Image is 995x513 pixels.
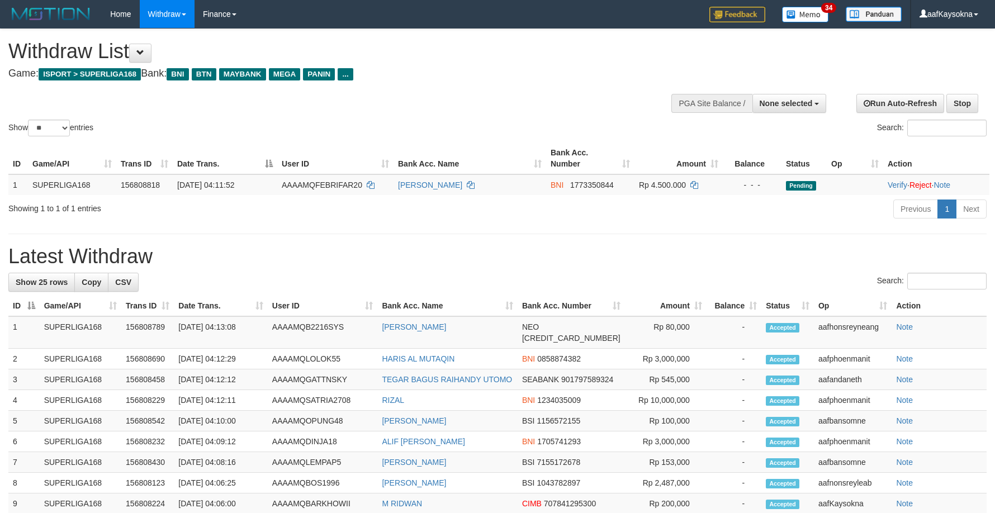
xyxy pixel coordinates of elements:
[398,180,462,189] a: [PERSON_NAME]
[551,180,563,189] span: BNI
[268,316,378,349] td: AAAAMQB2216SYS
[671,94,752,113] div: PGA Site Balance /
[382,375,512,384] a: TEGAR BAGUS RAIHANDY UTOMO
[537,354,581,363] span: Copy 0858874382 to clipboard
[896,396,913,405] a: Note
[8,411,40,431] td: 5
[40,316,121,349] td: SUPERLIGA168
[888,180,907,189] a: Verify
[814,349,892,369] td: aafphoenmanit
[896,375,913,384] a: Note
[522,322,539,331] span: NEO
[382,354,454,363] a: HARIS AL MUTAQIN
[522,437,535,446] span: BNI
[269,68,301,80] span: MEGA
[522,499,542,508] span: CIMB
[707,349,761,369] td: -
[537,416,580,425] span: Copy 1156572155 to clipboard
[766,500,799,509] span: Accepted
[382,322,446,331] a: [PERSON_NAME]
[896,478,913,487] a: Note
[546,142,634,174] th: Bank Acc. Number: activate to sort column ascending
[40,452,121,473] td: SUPERLIGA168
[219,68,266,80] span: MAYBANK
[382,478,446,487] a: [PERSON_NAME]
[907,120,987,136] input: Search:
[877,120,987,136] label: Search:
[766,417,799,426] span: Accepted
[707,390,761,411] td: -
[268,349,378,369] td: AAAAMQLOLOK55
[766,438,799,447] span: Accepted
[174,316,268,349] td: [DATE] 04:13:08
[723,142,781,174] th: Balance
[814,452,892,473] td: aafbansomne
[781,142,827,174] th: Status
[766,323,799,332] span: Accepted
[625,411,707,431] td: Rp 100,000
[707,431,761,452] td: -
[40,390,121,411] td: SUPERLIGA168
[121,452,174,473] td: 156808430
[8,174,28,195] td: 1
[892,296,987,316] th: Action
[8,349,40,369] td: 2
[121,411,174,431] td: 156808542
[167,68,188,80] span: BNI
[377,296,518,316] th: Bank Acc. Name: activate to sort column ascending
[28,174,116,195] td: SUPERLIGA168
[561,375,613,384] span: Copy 901797589324 to clipboard
[946,94,978,113] a: Stop
[934,180,950,189] a: Note
[8,40,652,63] h1: Withdraw List
[40,296,121,316] th: Game/API: activate to sort column ascending
[268,411,378,431] td: AAAAMQOPUNG48
[108,273,139,292] a: CSV
[877,273,987,289] label: Search:
[40,349,121,369] td: SUPERLIGA168
[28,120,70,136] select: Showentries
[786,181,816,191] span: Pending
[303,68,335,80] span: PANIN
[394,142,546,174] th: Bank Acc. Name: activate to sort column ascending
[634,142,723,174] th: Amount: activate to sort column ascending
[625,316,707,349] td: Rp 80,000
[766,479,799,488] span: Accepted
[707,296,761,316] th: Balance: activate to sort column ascending
[82,278,101,287] span: Copy
[537,458,580,467] span: Copy 7155172678 to clipboard
[282,180,362,189] span: AAAAMQFEBRIFAR20
[338,68,353,80] span: ...
[909,180,932,189] a: Reject
[121,473,174,493] td: 156808123
[40,411,121,431] td: SUPERLIGA168
[268,390,378,411] td: AAAAMQSATRIA2708
[766,396,799,406] span: Accepted
[8,245,987,268] h1: Latest Withdraw
[8,369,40,390] td: 3
[8,68,652,79] h4: Game: Bank:
[896,322,913,331] a: Note
[896,437,913,446] a: Note
[625,369,707,390] td: Rp 545,000
[896,354,913,363] a: Note
[268,296,378,316] th: User ID: activate to sort column ascending
[522,396,535,405] span: BNI
[814,411,892,431] td: aafbansomne
[814,431,892,452] td: aafphoenmanit
[752,94,827,113] button: None selected
[814,296,892,316] th: Op: activate to sort column ascending
[121,180,160,189] span: 156808818
[625,452,707,473] td: Rp 153,000
[766,376,799,385] span: Accepted
[883,142,989,174] th: Action
[8,316,40,349] td: 1
[8,296,40,316] th: ID: activate to sort column descending
[639,180,686,189] span: Rp 4.500.000
[907,273,987,289] input: Search:
[8,431,40,452] td: 6
[625,473,707,493] td: Rp 2,487,000
[174,431,268,452] td: [DATE] 04:09:12
[40,369,121,390] td: SUPERLIGA168
[522,416,535,425] span: BSI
